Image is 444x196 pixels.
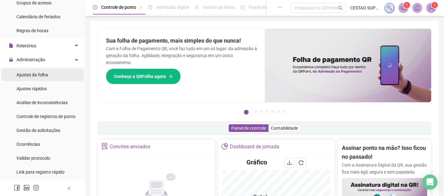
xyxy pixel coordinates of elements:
[244,110,249,115] button: 1
[16,142,40,147] span: Ocorrências
[195,5,199,9] span: sun
[23,185,30,191] span: linkedin
[299,160,304,165] span: reload
[249,5,273,10] span: Painel do DP
[16,169,64,175] span: Link para registro rápido
[423,175,438,190] div: Open Intercom Messenger
[271,110,274,113] button: 5
[231,126,266,131] span: Painel de controle
[283,110,286,113] button: 7
[16,0,52,5] span: Grupos de acesso
[16,86,47,91] span: Ajustes rápidos
[222,143,228,150] span: pie-chart
[277,110,280,113] button: 6
[101,143,108,150] span: solution
[240,5,245,9] span: dashboard
[278,5,282,9] span: ellipsis
[287,160,292,165] span: download
[203,5,235,10] span: Gestão de férias
[254,110,257,113] button: 2
[342,144,427,162] h2: Assinar ponto na mão? Isso ficou no passado!
[67,186,71,191] span: left
[16,72,48,77] span: Ajustes da folha
[16,114,76,119] span: Controle de registros de ponto
[230,141,279,152] div: Dashboard de jornada
[427,3,436,13] img: 84849
[16,57,45,62] span: Administração
[265,110,269,113] button: 4
[93,5,97,9] span: clock-circle
[432,2,438,8] sup: Atualize o seu contato no menu Meus Dados
[156,5,189,10] span: Admissão digital
[16,43,36,48] span: Relatórios
[106,68,181,84] button: Conheça a QRFolha agora
[114,73,166,80] span: Conheça a QRFolha agora
[338,6,343,10] span: search
[404,2,410,8] sup: 1
[434,3,436,7] span: 1
[265,29,431,102] img: banner%2F8d14a306-6205-4263-8e5b-06e9a85ad873.png
[33,185,39,191] span: instagram
[16,14,60,19] span: Calendário de feriados
[106,45,257,66] p: Com a Folha de Pagamento QR, você faz tudo em um só lugar: da admissão à geração da folha. Agilid...
[401,5,406,11] span: notification
[148,5,153,9] span: file-done
[16,28,48,33] span: Regras de horas
[350,4,381,11] span: CESTAO SUPERMERCADOS
[16,156,50,161] span: Validar protocolo
[342,162,427,175] p: Com a Assinatura Digital da QR, sua gestão fica mais ágil, segura e sem papelada.
[139,6,143,9] span: pushpin
[271,126,298,131] span: Contabilidade
[16,100,68,105] span: Análise de inconsistências
[246,158,267,167] h4: Gráfico
[168,74,173,79] span: arrow-right
[9,57,13,62] span: lock
[415,5,420,11] span: bell
[110,141,150,152] div: Convites enviados
[9,44,13,48] span: file
[106,36,257,45] h2: Sua folha de pagamento, mais simples do que nunca!
[406,3,408,7] span: 1
[260,110,263,113] button: 3
[101,5,136,10] span: Controle de ponto
[386,4,393,11] img: sparkle-icon.fc2bf0ac1784a2077858766a79e2daf3.svg
[14,185,20,191] span: facebook
[16,128,60,133] span: Gestão de solicitações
